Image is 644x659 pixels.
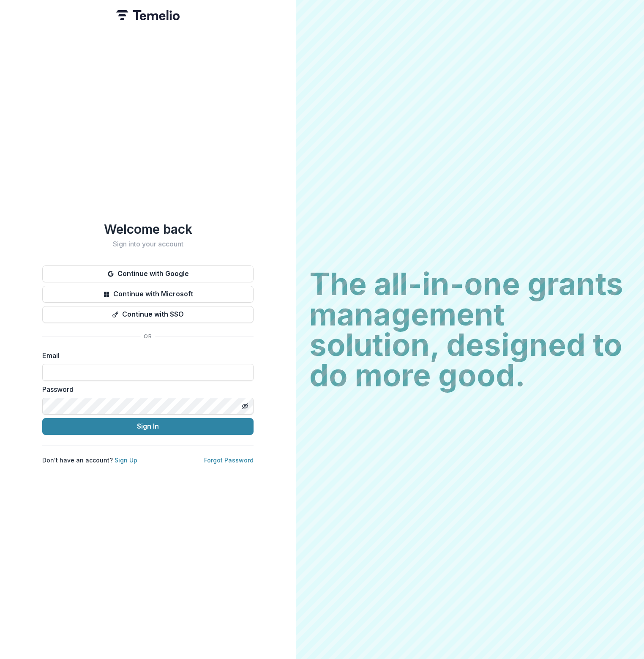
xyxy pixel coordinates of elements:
[42,350,248,361] label: Email
[42,306,254,323] button: Continue with SSO
[42,384,248,394] label: Password
[42,286,254,303] button: Continue with Microsoft
[115,457,137,464] a: Sign Up
[42,265,254,282] button: Continue with Google
[204,457,254,464] a: Forgot Password
[42,418,254,435] button: Sign In
[238,399,252,413] button: Toggle password visibility
[116,10,180,20] img: Temelio
[42,240,254,248] h2: Sign into your account
[42,456,137,465] p: Don't have an account?
[42,221,254,237] h1: Welcome back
